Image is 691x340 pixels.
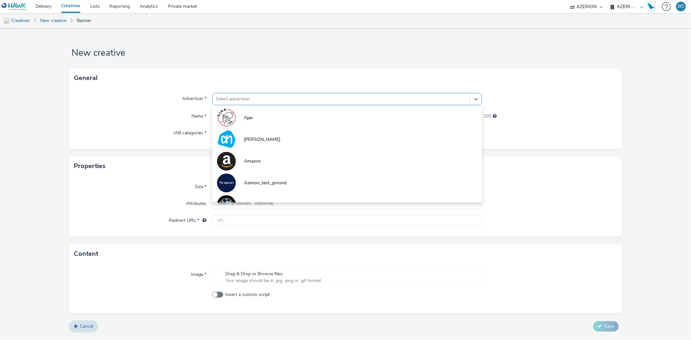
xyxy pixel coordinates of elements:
span: Amazon [244,158,261,164]
img: Ajax [217,108,236,127]
a: Cancel [69,320,98,333]
h1: New creative [69,47,622,59]
img: Albert Heijn [217,130,236,149]
h3: Content [74,249,98,259]
span: Select attributes... (optional) [217,201,273,206]
label: Image * [188,269,209,278]
label: Size * [192,181,209,190]
img: BMW [217,195,236,214]
button: Save [593,321,619,332]
span: Azerion_test_ground [244,180,286,186]
span: Ajax [244,115,253,121]
div: BÖ [678,2,684,11]
span: [PERSON_NAME] [244,136,280,143]
label: Name * [189,110,209,119]
div: Maximum 255 characters [493,113,497,119]
a: Banner [74,13,94,28]
span: Save [605,323,614,329]
label: Redirect URL * [166,215,209,224]
span: Your image should be in .jpg, .png or .gif format [225,278,321,284]
span: Drag & Drop or Browse files. [225,271,321,277]
label: Attributes [183,198,209,207]
h3: Properties [74,161,106,171]
a: Hawk Academy [646,1,659,12]
label: Advertiser * [179,93,209,102]
div: URL will be used as a validation URL with some SSPs and it will be the redirection URL of your cr... [199,217,206,224]
img: Hawk Academy [646,1,656,12]
img: mobile [3,18,10,24]
img: Azerion_test_ground [217,174,236,192]
span: Cancel [80,323,93,329]
span: 255 [484,113,491,119]
input: url... [212,215,482,226]
img: undefined Logo [2,3,27,11]
span: BMW [244,201,256,208]
a: New creative [37,13,70,28]
h3: General [74,73,98,83]
img: Amazon [217,152,236,171]
span: Insert a custom script [225,291,270,298]
label: IAB categories * [171,127,209,136]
